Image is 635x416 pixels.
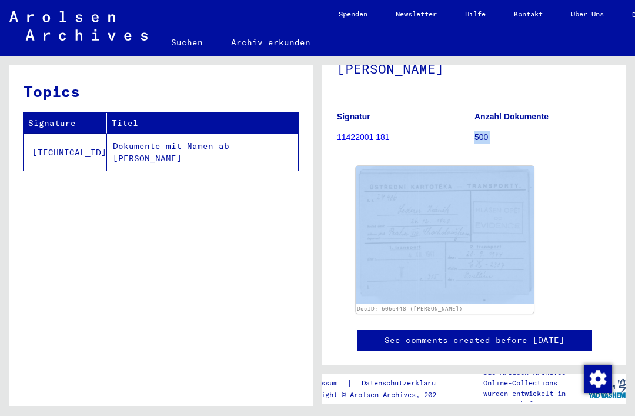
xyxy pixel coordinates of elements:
[300,377,347,390] a: Impressum
[24,113,107,134] th: Signature
[483,388,588,410] p: wurden entwickelt in Partnerschaft mit
[474,112,549,121] b: Anzahl Dokumente
[584,365,612,393] img: Zustimmung ändern
[24,80,298,103] h3: Topics
[357,305,463,312] a: DocID: 5055448 ([PERSON_NAME])
[107,134,298,171] td: Dokumente mit Namen ab [PERSON_NAME]
[157,28,217,56] a: Suchen
[385,334,564,347] a: See comments created before [DATE]
[356,166,534,304] img: 001.jpg
[483,367,588,388] p: Die Arolsen Archives Online-Collections
[474,131,611,144] p: 500
[337,132,390,142] a: 11422001 181
[300,377,458,390] div: |
[9,11,148,41] img: Arolsen_neg.svg
[352,377,458,390] a: Datenschutzerklärung
[107,113,298,134] th: Titel
[337,112,370,121] b: Signatur
[24,134,107,171] td: [TECHNICAL_ID]
[217,28,325,56] a: Archiv erkunden
[300,390,458,400] p: Copyright © Arolsen Archives, 2021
